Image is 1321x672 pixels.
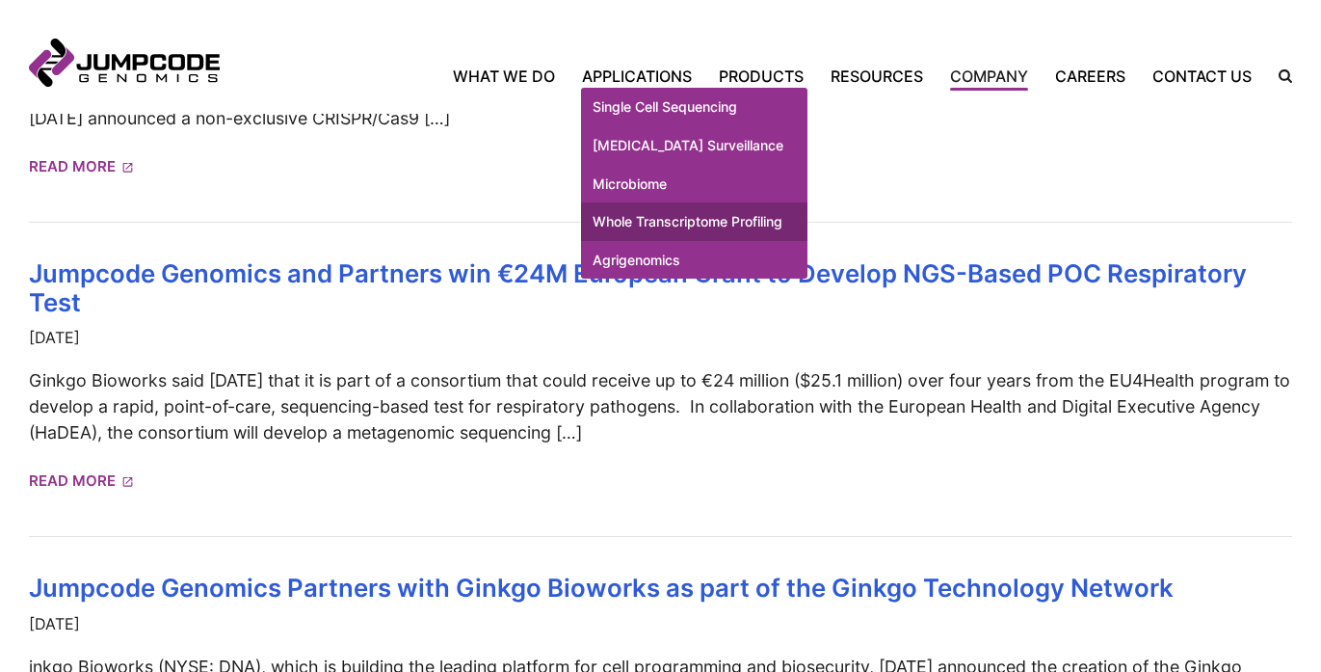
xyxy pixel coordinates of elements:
[817,65,937,88] a: Resources
[937,65,1042,88] a: Company
[568,65,705,88] a: Applications
[29,368,1292,445] p: Ginkgo Bioworks said [DATE] that it is part of a consortium that could receive up to €24 million ...
[581,126,807,165] a: [MEDICAL_DATA] Surveillance
[29,326,1292,349] time: [DATE]
[1265,69,1292,83] label: Search the site.
[581,88,807,126] a: Single Cell Sequencing
[581,165,807,203] a: Microbiome
[29,465,134,498] a: Read More
[220,65,1265,88] nav: Primary Navigation
[29,150,134,184] a: Read More
[29,612,1292,635] time: [DATE]
[1139,65,1265,88] a: Contact Us
[705,65,817,88] a: Products
[581,202,807,241] a: Whole Transcriptome Profiling
[1042,65,1139,88] a: Careers
[581,241,807,280] a: Agrigenomics
[453,65,568,88] a: What We Do
[29,573,1174,603] a: Jumpcode Genomics Partners with Ginkgo Bioworks as part of the Ginkgo Technology Network
[29,258,1247,317] a: Jumpcode Genomics and Partners win €24M European Grant to Develop NGS-Based POC Respiratory Test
